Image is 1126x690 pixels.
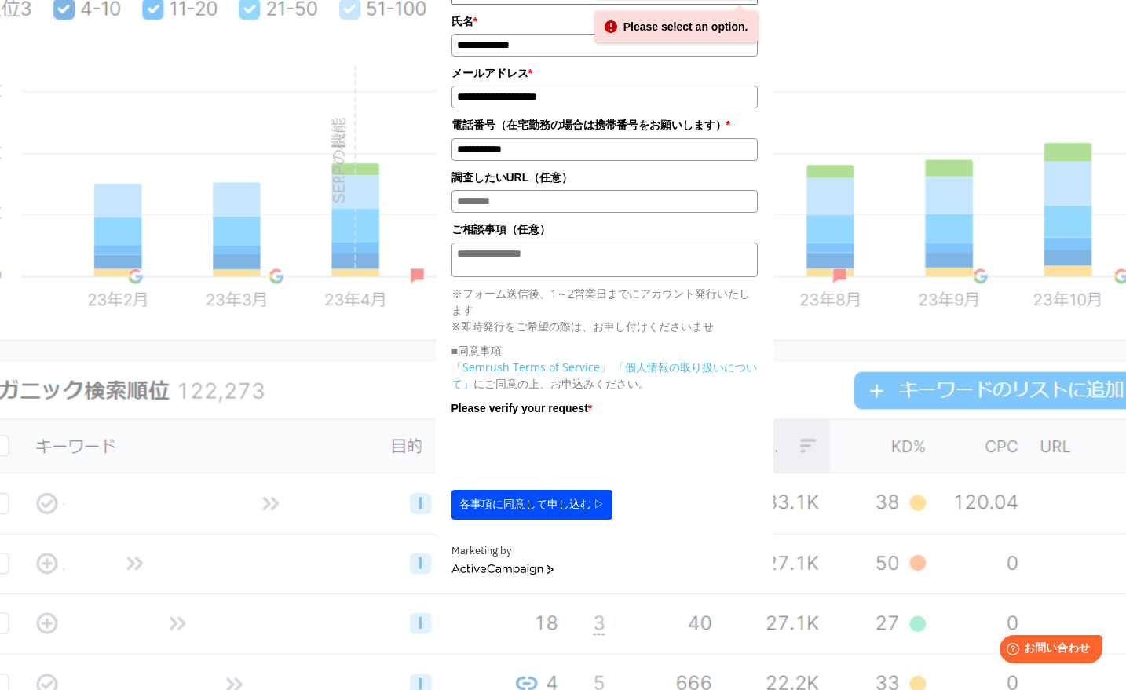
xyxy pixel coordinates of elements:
label: 電話番号（在宅勤務の場合は携帯番号をお願いします） [451,116,758,133]
div: Marketing by [451,543,758,560]
label: Please verify your request [451,400,758,417]
a: 「個人情報の取り扱いについて」 [451,360,757,391]
label: メールアドレス [451,64,758,82]
a: 「Semrush Terms of Service」 [451,360,611,374]
iframe: Help widget launcher [986,629,1109,673]
button: 各事項に同意して申し込む ▷ [451,490,613,520]
label: ご相談事項（任意） [451,221,758,238]
iframe: reCAPTCHA [451,421,690,482]
p: にご同意の上、お申込みください。 [451,359,758,392]
p: ※フォーム送信後、1～2営業日までにアカウント発行いたします ※即時発行をご希望の際は、お申し付けくださいませ [451,285,758,334]
label: 氏名 [451,13,758,30]
div: Please select an option. [595,11,758,42]
p: ■同意事項 [451,342,758,359]
label: 調査したいURL（任意） [451,169,758,186]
